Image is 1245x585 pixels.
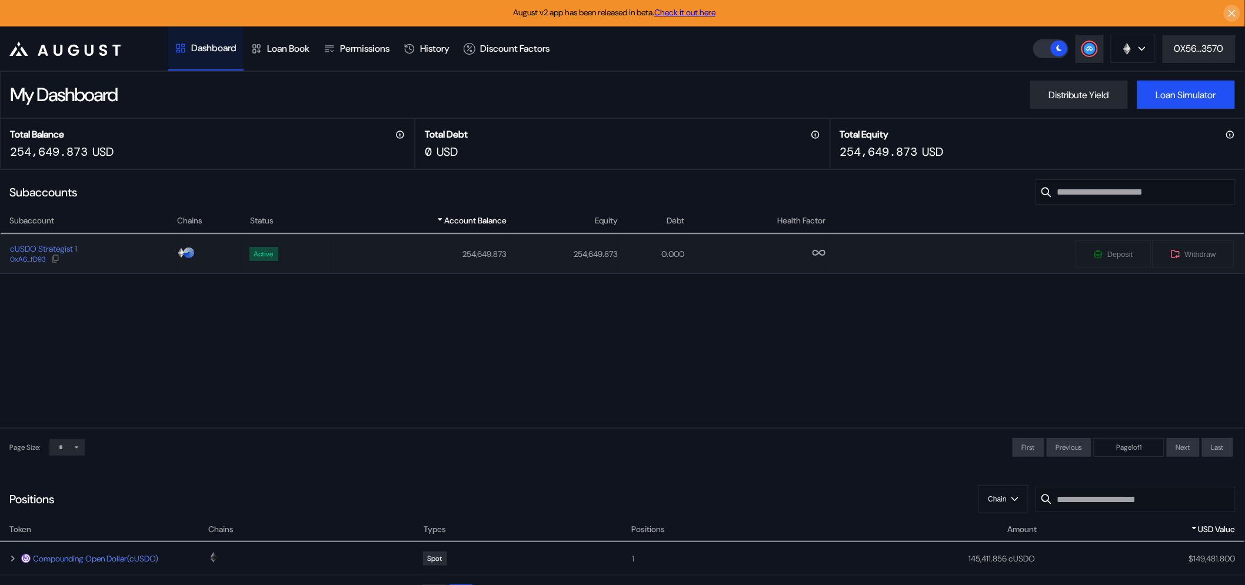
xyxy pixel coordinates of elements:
[1152,240,1235,268] button: Withdraw
[92,144,114,159] div: USD
[428,554,442,563] div: Spot
[654,7,715,18] a: Check it out here
[513,7,715,18] span: August v2 app has been released in beta.
[1007,523,1037,536] span: Amount
[1117,443,1142,452] span: Page 1 of 1
[595,215,618,227] span: Equity
[1211,443,1224,452] span: Last
[1156,89,1216,101] div: Loan Simulator
[1075,240,1151,268] button: Deposit
[9,443,40,452] div: Page Size:
[9,492,54,507] div: Positions
[1189,553,1236,564] div: $ 149,481.800
[1121,42,1134,55] img: chain logo
[10,144,88,159] div: 254,649.873
[317,27,397,71] a: Permissions
[1174,42,1224,55] div: 0X56...3570
[168,27,244,71] a: Dashboard
[457,27,557,71] a: Discount Factors
[667,215,684,227] span: Debt
[250,215,274,227] span: Status
[191,42,237,54] div: Dashboard
[1163,35,1236,63] button: 0X56...3570
[425,144,432,159] div: 0
[340,42,390,55] div: Permissions
[631,523,665,536] span: Positions
[10,243,77,254] div: cUSDO Strategist 1
[176,248,187,258] img: chain logo
[208,552,219,563] img: chain logo
[840,128,889,141] h2: Total Equity
[10,255,46,263] div: 0xA6...fD93
[1111,35,1156,63] button: chain logo
[778,215,826,227] span: Health Factor
[1107,250,1133,259] span: Deposit
[978,485,1028,513] button: Chain
[1030,81,1128,109] button: Distribute Yield
[923,144,944,159] div: USD
[1185,250,1216,259] span: Withdraw
[1056,443,1082,452] span: Previous
[244,27,317,71] a: Loan Book
[480,42,550,55] div: Discount Factors
[1167,438,1200,457] button: Next
[267,42,309,55] div: Loan Book
[1199,523,1236,536] span: USD Value
[1022,443,1035,452] span: First
[254,250,274,258] div: Active
[177,215,202,227] span: Chains
[618,235,685,273] td: 0.000
[1049,89,1109,101] div: Distribute Yield
[1047,438,1091,457] button: Previous
[21,554,31,563] img: cUSDO_logo_white.png
[184,248,194,258] img: chain logo
[444,215,507,227] span: Account Balance
[33,553,158,564] a: Compounding Open Dollar(cUSDO)
[9,523,31,536] span: Token
[10,128,64,141] h2: Total Balance
[507,235,618,273] td: 254,649.873
[10,82,117,107] div: My Dashboard
[840,144,918,159] div: 254,649.873
[425,128,468,141] h2: Total Debt
[1202,438,1233,457] button: Last
[208,523,234,536] span: Chains
[9,215,54,227] span: Subaccount
[9,185,77,200] div: Subaccounts
[437,144,458,159] div: USD
[397,27,457,71] a: History
[1176,443,1190,452] span: Next
[988,495,1007,503] span: Chain
[331,235,507,273] td: 254,649.873
[424,523,446,536] span: Types
[420,42,450,55] div: History
[968,553,1035,564] div: 145,411.856 cUSDO
[1013,438,1044,457] button: First
[632,553,825,564] div: 1
[1137,81,1235,109] button: Loan Simulator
